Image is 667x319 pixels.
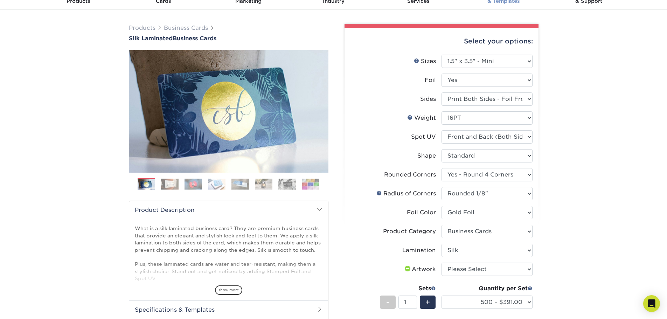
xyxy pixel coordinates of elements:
[386,297,389,307] span: -
[208,179,225,189] img: Business Cards 04
[420,95,436,103] div: Sides
[425,76,436,84] div: Foil
[380,284,436,293] div: Sets
[129,35,328,42] h1: Business Cards
[643,295,660,312] div: Open Intercom Messenger
[384,171,436,179] div: Rounded Corners
[278,179,296,189] img: Business Cards 07
[376,189,436,198] div: Radius of Corners
[161,179,179,189] img: Business Cards 02
[129,12,328,211] img: Silk Laminated 01
[255,179,272,189] img: Business Cards 06
[350,28,533,55] div: Select your options:
[425,297,430,307] span: +
[383,227,436,236] div: Product Category
[302,179,319,189] img: Business Cards 08
[129,35,328,42] a: Silk LaminatedBusiness Cards
[164,25,208,31] a: Business Cards
[129,201,328,219] h2: Product Description
[138,176,155,193] img: Business Cards 01
[185,179,202,189] img: Business Cards 03
[403,265,436,273] div: Artwork
[129,300,328,319] h2: Specifications & Templates
[442,284,533,293] div: Quantity per Set
[215,285,242,295] span: show more
[231,179,249,189] img: Business Cards 05
[411,133,436,141] div: Spot UV
[402,246,436,255] div: Lamination
[417,152,436,160] div: Shape
[414,57,436,65] div: Sizes
[407,208,436,217] div: Foil Color
[129,35,173,42] span: Silk Laminated
[129,25,155,31] a: Products
[407,114,436,122] div: Weight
